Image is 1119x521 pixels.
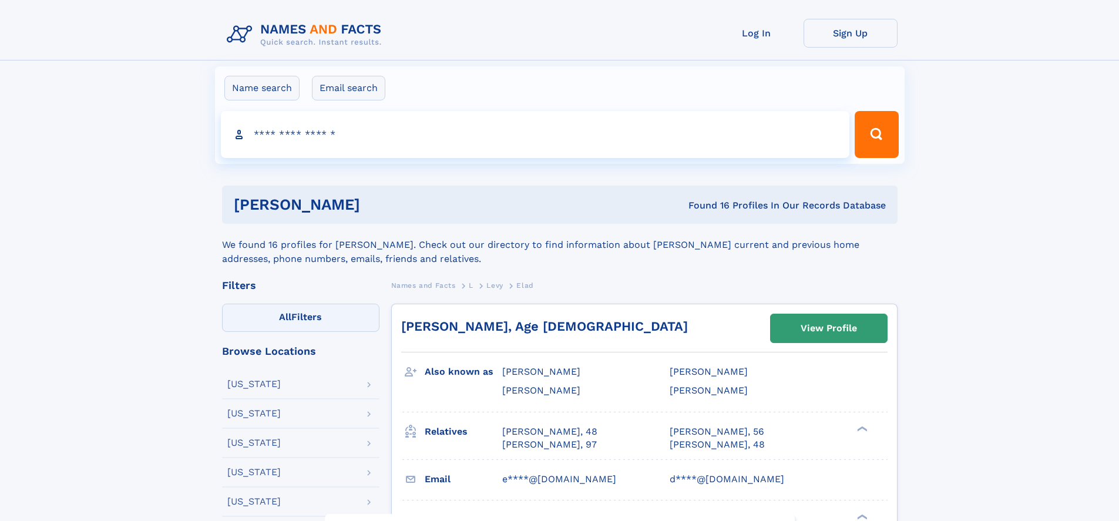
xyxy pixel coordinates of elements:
h3: Email [425,469,502,489]
div: [US_STATE] [227,379,281,389]
span: [PERSON_NAME] [670,366,748,377]
a: L [469,278,473,293]
div: [US_STATE] [227,468,281,477]
div: Filters [222,280,379,291]
div: [US_STATE] [227,438,281,448]
div: We found 16 profiles for [PERSON_NAME]. Check out our directory to find information about [PERSON... [222,224,898,266]
div: View Profile [801,315,857,342]
h3: Relatives [425,422,502,442]
label: Filters [222,304,379,332]
a: [PERSON_NAME], 97 [502,438,597,451]
span: [PERSON_NAME] [502,366,580,377]
a: [PERSON_NAME], Age [DEMOGRAPHIC_DATA] [401,319,688,334]
div: ❯ [854,425,868,432]
button: Search Button [855,111,898,158]
a: Levy [486,278,503,293]
span: Elad [516,281,533,290]
span: [PERSON_NAME] [670,385,748,396]
h1: [PERSON_NAME] [234,197,525,212]
div: ❯ [854,513,868,520]
div: Found 16 Profiles In Our Records Database [524,199,886,212]
span: All [279,311,291,322]
div: [US_STATE] [227,497,281,506]
a: Names and Facts [391,278,456,293]
a: [PERSON_NAME], 48 [670,438,765,451]
label: Name search [224,76,300,100]
a: [PERSON_NAME], 56 [670,425,764,438]
div: [US_STATE] [227,409,281,418]
label: Email search [312,76,385,100]
a: View Profile [771,314,887,342]
input: search input [221,111,850,158]
span: L [469,281,473,290]
div: Browse Locations [222,346,379,357]
span: Levy [486,281,503,290]
a: Log In [710,19,804,48]
a: Sign Up [804,19,898,48]
span: [PERSON_NAME] [502,385,580,396]
img: Logo Names and Facts [222,19,391,51]
a: [PERSON_NAME], 48 [502,425,597,438]
h3: Also known as [425,362,502,382]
